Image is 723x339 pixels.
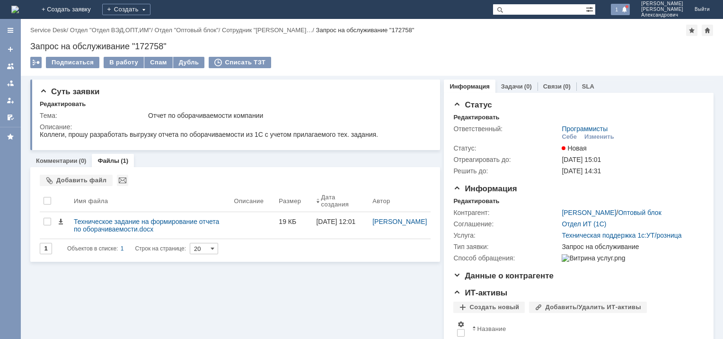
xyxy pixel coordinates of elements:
div: Соглашение: [453,220,560,228]
span: ИТ-активы [453,288,507,297]
div: Редактировать [40,100,86,108]
a: [PERSON_NAME] [372,218,427,225]
div: Запрос на обслуживание "172758" [30,42,714,51]
div: Название [477,325,506,332]
a: Заявки в моей ответственности [3,76,18,91]
div: Услуга: [453,232,560,239]
a: Задачи [501,83,523,90]
div: / [154,27,222,34]
a: Создать заявку [3,42,18,57]
span: 1 [613,6,621,13]
div: [DATE] 12:01 [316,218,355,225]
div: Работа с массовостью [30,57,42,68]
div: Дата создания [321,194,357,208]
span: Суть заявки [40,87,99,96]
div: Создать [102,4,150,15]
a: Мои заявки [3,93,18,108]
a: Оптовый блок [618,209,661,216]
a: Техническая поддержка 1с:УТ/розница [562,232,681,239]
div: / [562,209,661,216]
span: [PERSON_NAME] [641,7,683,12]
a: Файлы [97,157,119,164]
span: Статус [453,100,492,109]
div: Тема: [40,112,146,119]
div: Запрос на обслуживание "172758" [316,27,414,34]
i: Строк на странице: [67,243,186,254]
div: Отреагировать до: [453,156,560,163]
div: Тип заявки: [453,243,560,250]
a: SLA [582,83,594,90]
div: (0) [563,83,571,90]
img: logo [11,6,19,13]
div: Отправить выбранные файлы [117,175,128,186]
a: Мои согласования [3,110,18,125]
div: Редактировать [453,114,499,121]
div: Контрагент: [453,209,560,216]
a: Перейти на домашнюю страницу [11,6,19,13]
a: Связи [543,83,562,90]
th: Автор [369,190,431,212]
div: Отчет по оборачиваемости компании [148,112,427,119]
div: Ответственный: [453,125,560,133]
th: Дата создания [312,190,369,212]
div: 1 [121,243,124,254]
div: Сделать домашней страницей [702,25,713,36]
span: Информация [453,184,517,193]
a: Информация [450,83,489,90]
div: Изменить [584,133,614,141]
div: Способ обращения: [453,254,560,262]
div: Статус: [453,144,560,152]
a: Service Desk [30,27,67,34]
div: / [30,27,70,34]
span: Данные о контрагенте [453,271,554,280]
span: [DATE] 15:01 [562,156,601,163]
div: Имя файла [74,197,108,205]
img: Витрина услуг.png [562,254,625,262]
span: Новая [562,144,587,152]
div: / [70,27,155,34]
a: Отдел ИТ (1С) [562,220,606,228]
a: Комментарии [36,157,78,164]
th: Размер [275,190,312,212]
a: Отдел "Оптовый блок" [154,27,218,34]
div: Размер [279,197,301,205]
a: Сотрудник "[PERSON_NAME]… [222,27,312,34]
a: Программисты [562,125,608,133]
div: Решить до: [453,167,560,175]
span: [PERSON_NAME] [641,1,683,7]
div: Себе [562,133,577,141]
a: Заявки на командах [3,59,18,74]
div: / [222,27,316,34]
span: Александрович [641,12,683,18]
div: Автор [372,197,390,205]
span: Скачать файл [57,218,64,225]
div: 19 КБ [279,218,309,225]
th: Имя файла [70,190,230,212]
span: Настройки [457,321,465,328]
div: (0) [79,157,87,164]
div: Добавить в избранное [686,25,697,36]
div: Описание: [40,123,429,131]
a: Отдел "Отдел ВЭД,ОПТ,ИМ" [70,27,151,34]
span: [DATE] 14:31 [562,167,601,175]
div: Техническое задание на формирование отчета по оборачиваемости.docx [74,218,226,233]
div: (0) [524,83,532,90]
span: Объектов в списке: [67,245,118,252]
div: (1) [121,157,128,164]
div: Запрос на обслуживание [562,243,699,250]
div: Описание [234,197,264,205]
span: Расширенный поиск [586,4,595,13]
div: Редактировать [453,197,499,205]
a: [PERSON_NAME] [562,209,616,216]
